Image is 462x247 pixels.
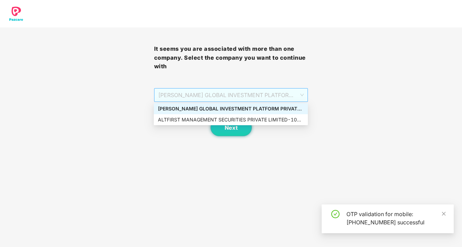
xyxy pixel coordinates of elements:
[158,89,304,102] span: [PERSON_NAME] GLOBAL INVESTMENT PLATFORM PRIVATE LIMITED - 10 - ADMIN
[225,125,238,131] span: Next
[211,119,252,136] button: Next
[154,45,308,71] h3: It seems you are associated with more than one company. Select the company you want to continue with
[158,116,304,123] div: ALTFIRST MANAGEMENT SECURITIES PRIVATE LIMITED - 10 - ADMIN
[331,210,340,218] span: check-circle
[346,210,445,226] div: OTP validation for mobile: [PHONE_NUMBER] successful
[441,211,446,216] span: close
[158,105,304,113] div: [PERSON_NAME] GLOBAL INVESTMENT PLATFORM PRIVATE LIMITED - 10 - ADMIN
